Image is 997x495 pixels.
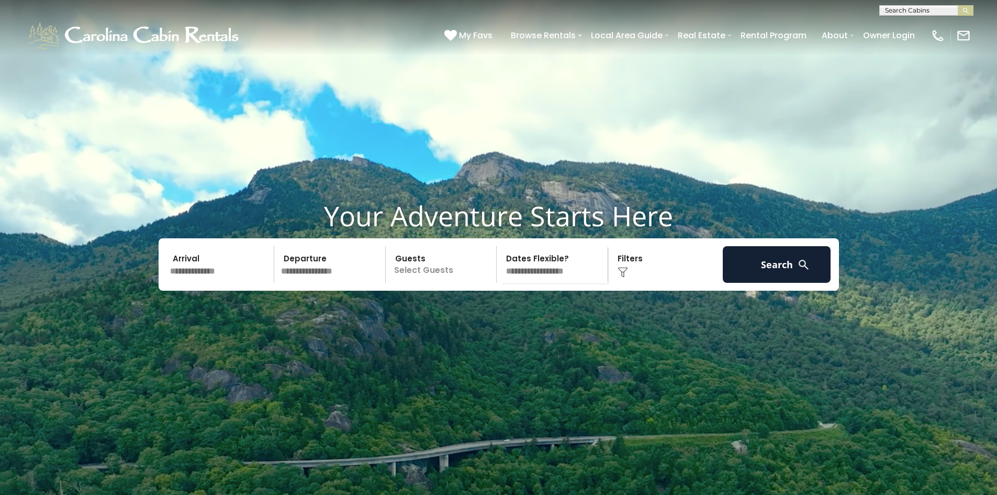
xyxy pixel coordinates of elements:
[673,26,731,45] a: Real Estate
[506,26,581,45] a: Browse Rentals
[459,29,492,42] span: My Favs
[26,20,243,51] img: White-1-1-2.png
[723,246,831,283] button: Search
[586,26,668,45] a: Local Area Guide
[735,26,812,45] a: Rental Program
[389,246,497,283] p: Select Guests
[816,26,853,45] a: About
[956,28,971,43] img: mail-regular-white.png
[618,267,628,278] img: filter--v1.png
[797,258,810,271] img: search-regular-white.png
[8,200,989,232] h1: Your Adventure Starts Here
[858,26,920,45] a: Owner Login
[931,28,945,43] img: phone-regular-white.png
[444,29,495,42] a: My Favs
